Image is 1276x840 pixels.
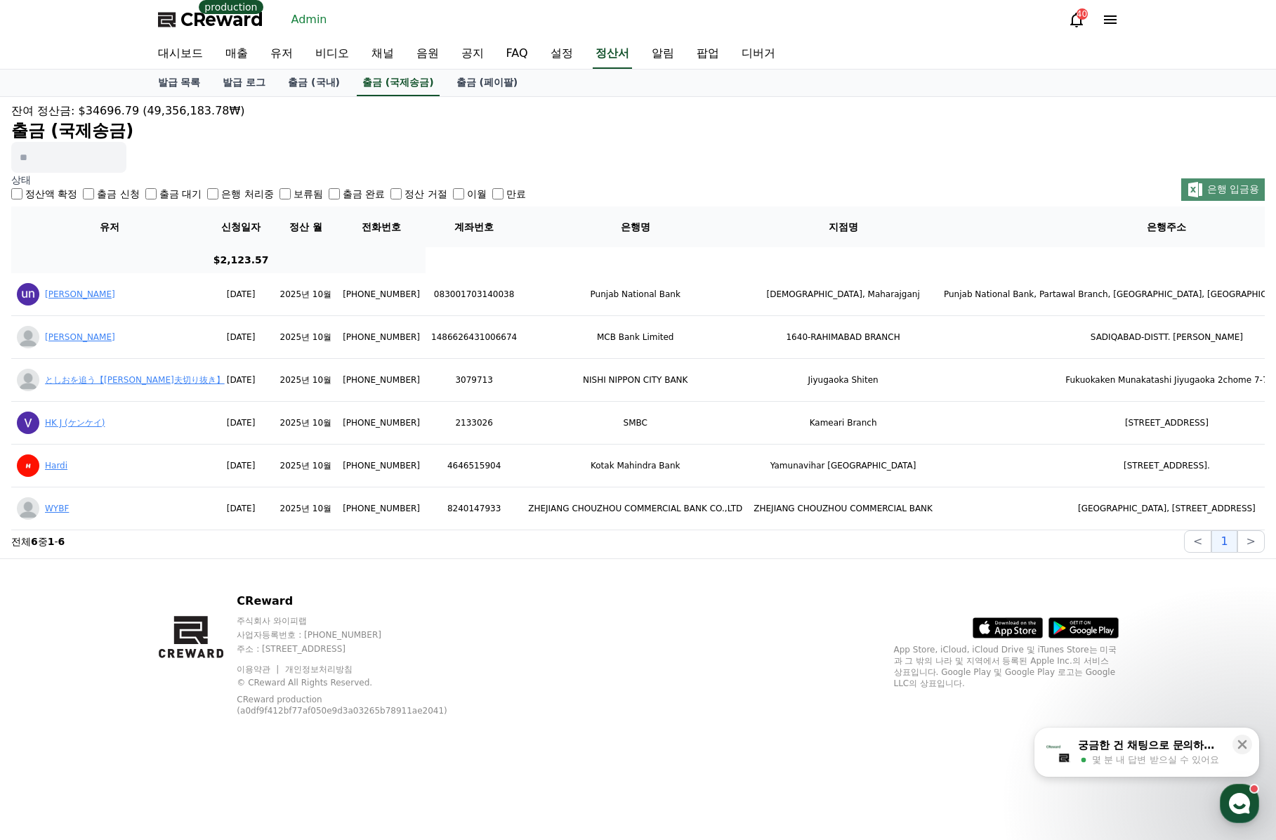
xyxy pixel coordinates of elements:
[237,643,483,655] p: 주소 : [STREET_ADDRESS]
[445,70,530,96] a: 출금 (페이팔)
[426,273,522,316] td: 083001703140038
[426,445,522,487] td: 4646515904
[17,326,39,348] img: profile_blank.webp
[93,445,181,480] a: 대화
[45,289,115,299] a: [PERSON_NAME]
[275,402,338,445] td: 2025년 10월
[467,187,487,201] label: 이월
[426,487,522,530] td: 8240147933
[277,70,351,96] a: 출금 (국내)
[343,187,385,201] label: 출금 완료
[17,283,39,306] img: ACg8ocKfQhZb7ibzZJ8VxOp0TLVImDI-uebdn4vGlUJesmqu9uZHwQ=s96-c
[522,402,748,445] td: SMBC
[208,402,275,445] td: [DATE]
[337,445,426,487] td: [PHONE_NUMBER]
[211,70,277,96] a: 발급 로그
[221,187,273,201] label: 은행 처리중
[208,487,275,530] td: [DATE]
[17,454,39,477] img: ACg8ocK6o0fCofFZMXaD0tWOdyBbmJ3D8oleYyj4Nkd9g64qlagD_Ss=s96-c
[1068,11,1085,28] a: 40
[522,273,748,316] td: Punjab National Bank
[31,536,38,547] strong: 6
[45,504,69,513] a: WYBF
[11,173,526,187] p: 상태
[730,39,787,69] a: 디버거
[640,39,685,69] a: 알림
[522,359,748,402] td: NISHI NIPPON CITY BANK
[4,445,93,480] a: 홈
[1207,183,1259,195] span: 은행 입금용
[506,187,526,201] label: 만료
[45,461,67,471] a: Hardi
[208,273,275,316] td: [DATE]
[158,8,263,31] a: CReward
[1237,530,1265,553] button: >
[237,677,483,688] p: © CReward All Rights Reserved.
[360,39,405,69] a: 채널
[208,359,275,402] td: [DATE]
[237,664,281,674] a: 이용약관
[11,534,65,549] p: 전체 중 -
[426,316,522,359] td: 1486626431006674
[25,187,77,201] label: 정산액 확정
[685,39,730,69] a: 팝업
[180,8,263,31] span: CReward
[208,206,275,247] th: 신청일자
[286,8,333,31] a: Admin
[129,467,145,478] span: 대화
[17,497,39,520] img: profile_blank.webp
[11,104,74,117] span: 잔여 정산금:
[237,593,483,610] p: CReward
[426,206,522,247] th: 계좌번호
[45,375,225,385] a: としおを追う【[PERSON_NAME]夫切り抜き】
[17,412,39,434] img: ACg8ocIWn0GkapntWZyBT91vohDAK74mpGDTY83yu6FjjLY4Ohpfiw=s96-c
[337,206,426,247] th: 전화번호
[214,39,259,69] a: 매출
[748,316,938,359] td: 1640-RAHIMABAD BRANCH
[337,316,426,359] td: [PHONE_NUMBER]
[17,369,39,391] img: profile_blank.webp
[426,359,522,402] td: 3079713
[748,445,938,487] td: Yamunavihar [GEOGRAPHIC_DATA]
[1181,178,1265,201] button: 은행 입금용
[894,644,1119,689] p: App Store, iCloud, iCloud Drive 및 iTunes Store는 미국과 그 밖의 나라 및 지역에서 등록된 Apple Inc.의 서비스 상표입니다. Goo...
[48,536,55,547] strong: 1
[450,39,495,69] a: 공지
[159,187,202,201] label: 출금 대기
[539,39,584,69] a: 설정
[147,70,212,96] a: 발급 목록
[147,39,214,69] a: 대시보드
[11,206,208,247] th: 유저
[11,119,1265,142] h2: 출금 (국제송금)
[45,332,115,342] a: [PERSON_NAME]
[748,206,938,247] th: 지점명
[45,418,105,428] a: HK J (ケンケイ)
[404,187,447,201] label: 정산 거절
[337,359,426,402] td: [PHONE_NUMBER]
[58,536,65,547] strong: 6
[237,694,461,716] p: CReward production (a0df9f412bf77af050e9d3a03265b78911ae2041)
[275,359,338,402] td: 2025년 10월
[426,402,522,445] td: 2133026
[275,273,338,316] td: 2025년 10월
[181,445,270,480] a: 설정
[1211,530,1237,553] button: 1
[217,466,234,478] span: 설정
[1184,530,1211,553] button: <
[79,104,245,117] span: $34696.79 (49,356,183.78₩)
[522,487,748,530] td: ZHEJIANG CHOUZHOU COMMERCIAL BANK CO.,LTD
[304,39,360,69] a: 비디오
[208,316,275,359] td: [DATE]
[748,487,938,530] td: ZHEJIANG CHOUZHOU COMMERCIAL BANK
[522,316,748,359] td: MCB Bank Limited
[275,445,338,487] td: 2025년 10월
[522,206,748,247] th: 은행명
[405,39,450,69] a: 음원
[259,39,304,69] a: 유저
[275,316,338,359] td: 2025년 10월
[294,187,323,201] label: 보류됨
[1077,8,1088,20] div: 40
[275,487,338,530] td: 2025년 10월
[208,445,275,487] td: [DATE]
[213,253,269,268] p: $2,123.57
